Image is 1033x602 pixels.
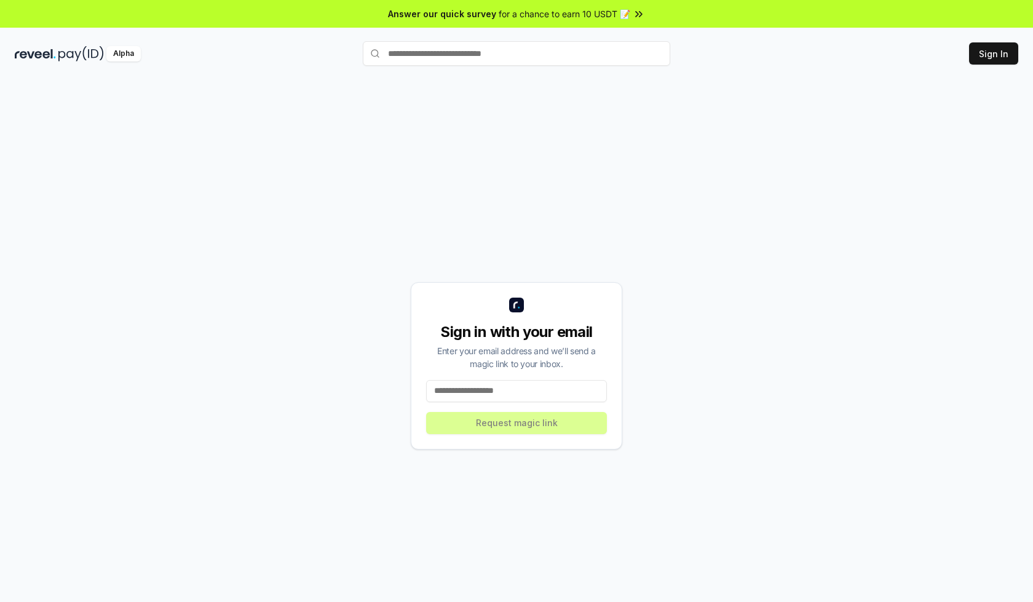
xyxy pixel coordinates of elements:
[499,7,630,20] span: for a chance to earn 10 USDT 📝
[58,46,104,61] img: pay_id
[509,298,524,312] img: logo_small
[15,46,56,61] img: reveel_dark
[426,344,607,370] div: Enter your email address and we’ll send a magic link to your inbox.
[388,7,496,20] span: Answer our quick survey
[426,322,607,342] div: Sign in with your email
[106,46,141,61] div: Alpha
[969,42,1018,65] button: Sign In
